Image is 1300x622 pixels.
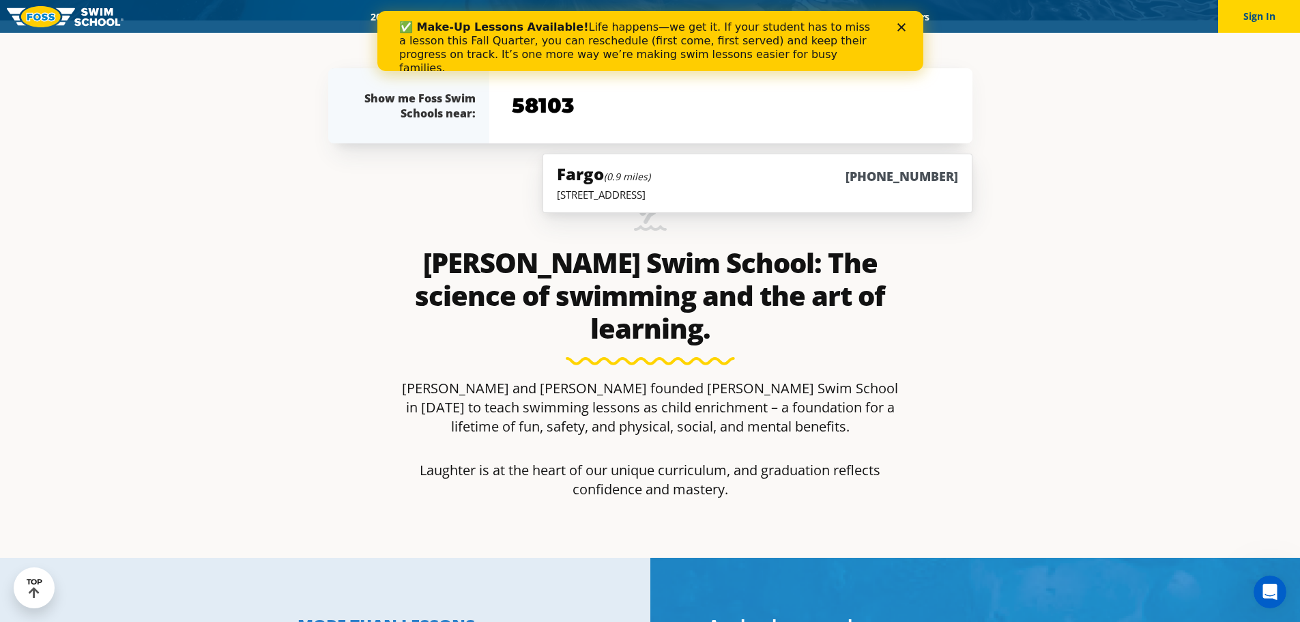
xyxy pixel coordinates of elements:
[1254,576,1286,608] iframe: Intercom live chat
[356,91,476,121] div: Show me Foss Swim Schools near:
[520,12,534,20] div: Close
[557,188,957,201] p: [STREET_ADDRESS]
[557,162,650,185] h5: Fargo
[697,10,842,23] a: Swim Like [PERSON_NAME]
[22,10,502,64] div: Life happens—we get it. If your student has to miss a lesson this Fall Quarter, you can reschedul...
[396,379,904,436] p: [PERSON_NAME] and [PERSON_NAME] founded [PERSON_NAME] Swim School in [DATE] to teach swimming les...
[502,10,621,23] a: Swim Path® Program
[543,154,972,213] a: Fargo(0.9 miles)[PHONE_NUMBER][STREET_ADDRESS]
[634,198,667,240] img: icon-swimming-diving-2.png
[22,10,211,23] b: ✅ Make-Up Lessons Available!
[396,246,904,345] h2: [PERSON_NAME] Swim School: The science of swimming and the art of learning.
[508,86,953,126] input: YOUR ZIP CODE
[377,11,923,71] iframe: Intercom live chat banner
[359,10,444,23] a: 2025 Calendar
[841,10,884,23] a: Blog
[396,461,904,499] p: Laughter is at the heart of our unique curriculum, and graduation reflects confidence and mastery.
[604,170,650,183] small: (0.9 miles)
[846,168,958,185] h6: [PHONE_NUMBER]
[27,578,42,599] div: TOP
[621,10,697,23] a: About FOSS
[884,10,941,23] a: Careers
[444,10,502,23] a: Schools
[7,6,124,27] img: FOSS Swim School Logo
